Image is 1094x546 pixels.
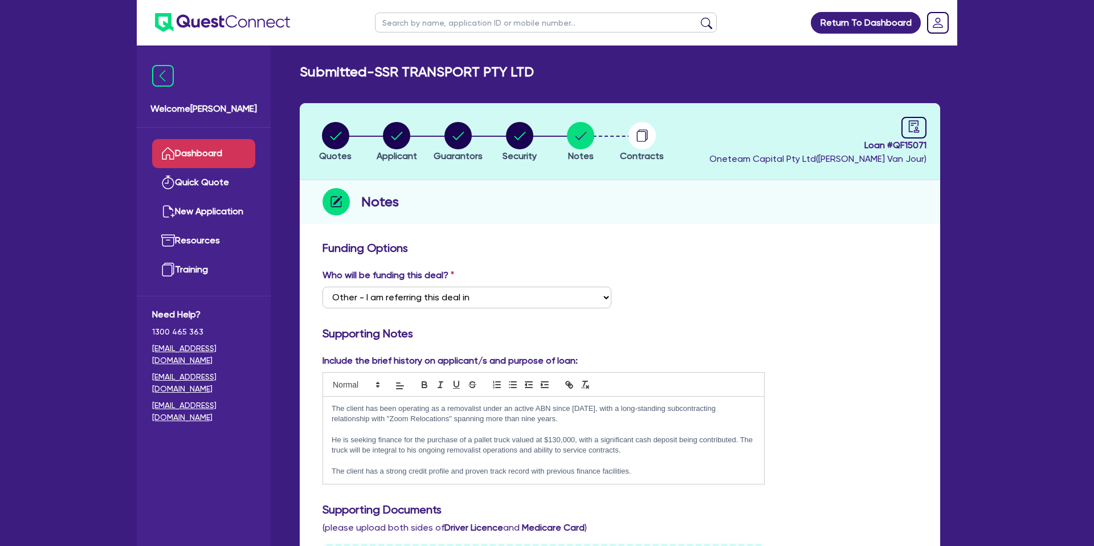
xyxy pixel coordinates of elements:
[566,121,595,164] button: Notes
[152,168,255,197] a: Quick Quote
[332,404,756,425] p: The client has been operating as a removalist under an active ABN since [DATE], with a long-stand...
[150,102,257,116] span: Welcome [PERSON_NAME]
[152,371,255,395] a: [EMAIL_ADDRESS][DOMAIN_NAME]
[319,121,352,164] button: Quotes
[568,150,594,161] span: Notes
[619,121,664,164] button: Contracts
[152,308,255,321] span: Need Help?
[709,153,926,164] span: Oneteam Capital Pty Ltd ( [PERSON_NAME] Van Jour )
[323,188,350,215] img: step-icon
[434,150,483,161] span: Guarantors
[161,263,175,276] img: training
[376,121,418,164] button: Applicant
[323,503,917,516] h3: Supporting Documents
[152,255,255,284] a: Training
[152,343,255,366] a: [EMAIL_ADDRESS][DOMAIN_NAME]
[152,400,255,423] a: [EMAIL_ADDRESS][DOMAIN_NAME]
[377,150,417,161] span: Applicant
[502,121,537,164] button: Security
[503,150,537,161] span: Security
[908,120,920,133] span: audit
[323,522,587,533] span: (please upload both sides of and )
[161,234,175,247] img: resources
[332,466,756,476] p: The client has a strong credit profile and proven track record with previous finance facilities.
[620,150,664,161] span: Contracts
[161,176,175,189] img: quick-quote
[155,13,290,32] img: quest-connect-logo-blue
[332,435,756,456] p: He is seeking finance for the purchase of a pallet truck valued at $130,000, with a significant c...
[444,522,503,533] b: Driver Licence
[923,8,953,38] a: Dropdown toggle
[152,326,255,338] span: 1300 465 363
[375,13,717,32] input: Search by name, application ID or mobile number...
[323,268,454,282] label: Who will be funding this deal?
[323,241,917,255] h3: Funding Options
[319,150,352,161] span: Quotes
[152,139,255,168] a: Dashboard
[300,64,534,80] h2: Submitted - SSR TRANSPORT PTY LTD
[433,121,483,164] button: Guarantors
[522,522,585,533] b: Medicare Card
[152,65,174,87] img: icon-menu-close
[152,226,255,255] a: Resources
[709,138,926,152] span: Loan # QF15071
[901,117,926,138] a: audit
[152,197,255,226] a: New Application
[161,205,175,218] img: new-application
[323,327,917,340] h3: Supporting Notes
[811,12,921,34] a: Return To Dashboard
[361,191,399,212] h2: Notes
[323,354,578,368] label: Include the brief history on applicant/s and purpose of loan:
